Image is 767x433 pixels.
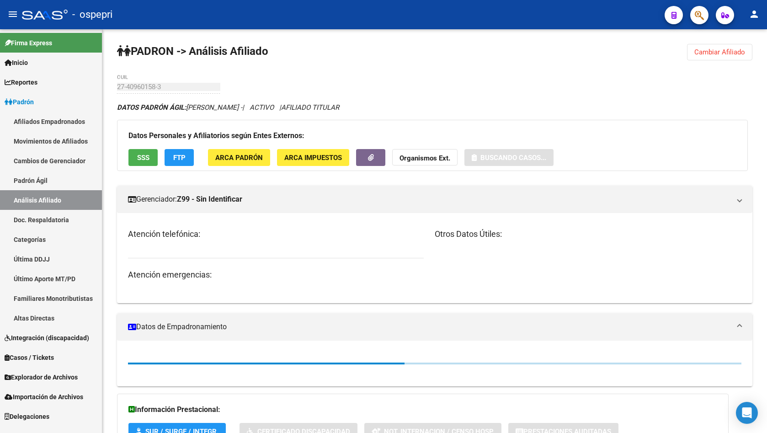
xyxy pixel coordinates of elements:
span: SSS [137,154,149,162]
span: FTP [173,154,186,162]
strong: PADRON -> Análisis Afiliado [117,45,268,58]
span: Delegaciones [5,412,49,422]
mat-expansion-panel-header: Gerenciador:Z99 - Sin Identificar [117,186,752,213]
strong: Z99 - Sin Identificar [177,194,242,204]
h3: Atención emergencias: [128,268,424,281]
div: Open Intercom Messenger [736,402,758,424]
span: Casos / Tickets [5,353,54,363]
button: ARCA Padrón [208,149,270,166]
h3: Otros Datos Útiles: [435,228,741,241]
mat-icon: person [749,9,760,20]
span: Buscando casos... [480,154,546,162]
button: SSS [128,149,158,166]
span: ARCA Padrón [215,154,263,162]
mat-icon: menu [7,9,18,20]
span: AFILIADO TITULAR [281,103,339,112]
strong: Organismos Ext. [399,154,450,162]
span: Reportes [5,77,37,87]
span: Cambiar Afiliado [694,48,745,56]
span: Importación de Archivos [5,392,83,402]
span: Inicio [5,58,28,68]
span: Explorador de Archivos [5,372,78,382]
button: ARCA Impuestos [277,149,349,166]
span: - ospepri [72,5,112,25]
span: Padrón [5,97,34,107]
h3: Datos Personales y Afiliatorios según Entes Externos: [128,129,736,142]
span: Firma Express [5,38,52,48]
button: Buscando casos... [464,149,554,166]
button: FTP [165,149,194,166]
span: [PERSON_NAME] - [117,103,242,112]
mat-panel-title: Gerenciador: [128,194,730,204]
button: Cambiar Afiliado [687,44,752,60]
div: Gerenciador:Z99 - Sin Identificar [117,213,752,303]
button: Organismos Ext. [392,149,458,166]
span: Integración (discapacidad) [5,333,89,343]
h3: Atención telefónica: [128,228,424,241]
span: ARCA Impuestos [284,154,342,162]
i: | ACTIVO | [117,103,339,112]
mat-expansion-panel-header: Datos de Empadronamiento [117,313,752,341]
h3: Información Prestacional: [128,403,717,416]
mat-panel-title: Datos de Empadronamiento [128,322,730,332]
div: Datos de Empadronamiento [117,341,752,386]
strong: DATOS PADRÓN ÁGIL: [117,103,186,112]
